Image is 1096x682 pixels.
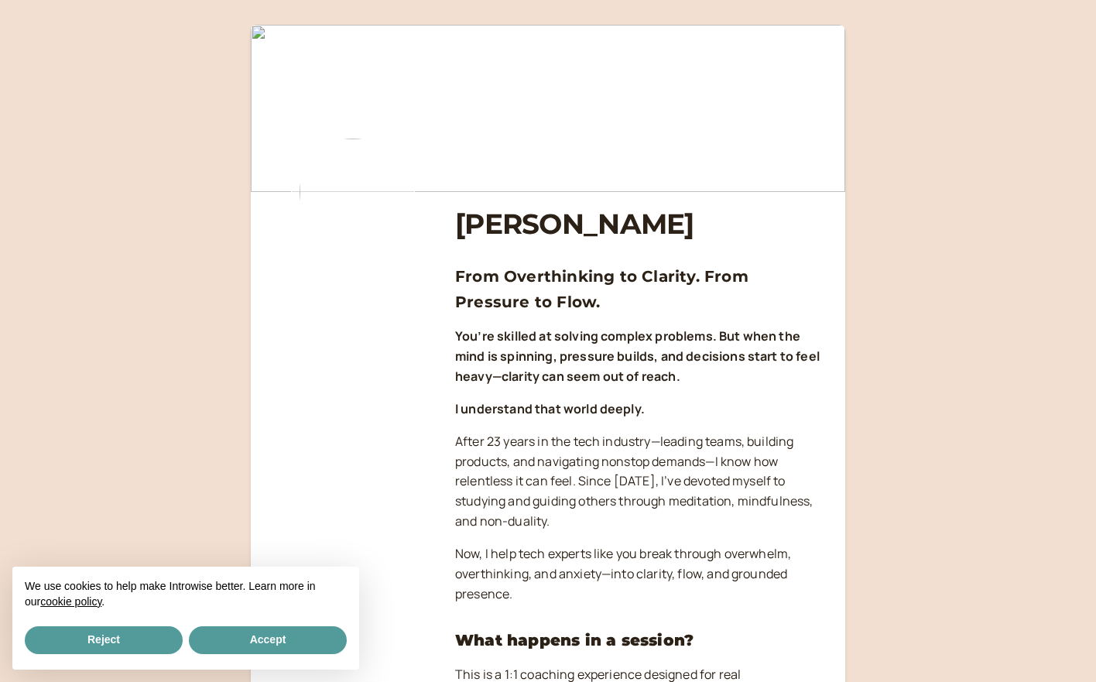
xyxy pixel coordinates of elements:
div: We use cookies to help make Introwise better. Learn more in our . [12,567,359,623]
p: Now, I help tech experts like you break through overwhelm, overthinking, and anxiety—into clarity... [455,544,820,605]
strong: You’re skilled at solving complex problems. But when the mind is spinning, pressure builds, and d... [455,327,820,385]
button: Reject [25,626,183,654]
h1: [PERSON_NAME] [455,207,820,241]
button: Accept [189,626,347,654]
h3: From Overthinking to Clarity. From Pressure to Flow. [455,264,820,314]
a: cookie policy [40,595,101,608]
strong: I understand that world deeply. [455,400,645,417]
strong: What happens in a session? [455,631,694,649]
p: After 23 years in the tech industry—leading teams, building products, and navigating nonstop dema... [455,432,820,533]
